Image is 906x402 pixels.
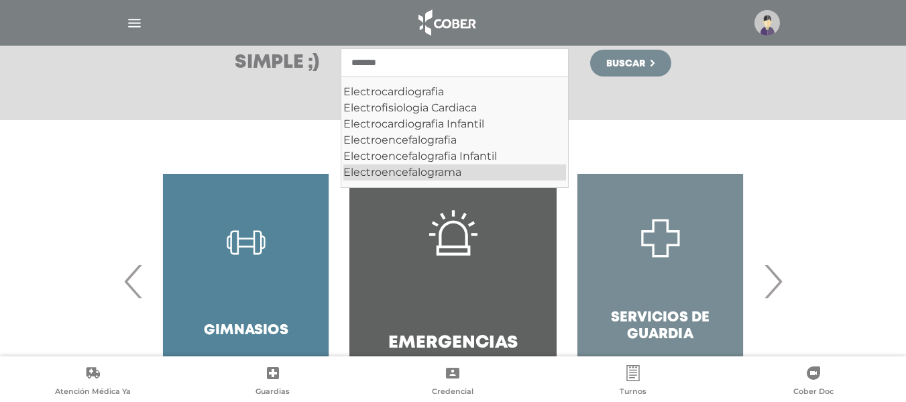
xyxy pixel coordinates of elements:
[754,10,780,36] img: profile-placeholder.svg
[590,50,671,77] button: Buscar
[343,148,566,164] div: Electroencefalografia Infantil
[620,387,646,399] span: Turnos
[411,7,482,39] img: logo_cober_home-white.png
[343,116,566,132] div: Electrocardiografia Infantil
[543,365,724,399] a: Turnos
[55,387,131,399] span: Atención Médica Ya
[388,333,518,354] h4: Emergencias
[432,387,473,399] span: Credencial
[606,59,645,68] span: Buscar
[343,132,566,148] div: Electroencefalografia
[126,15,143,32] img: Cober_menu-lines-white.svg
[363,365,543,399] a: Credencial
[760,245,786,317] span: Next
[793,387,834,399] span: Cober Doc
[3,365,183,399] a: Atención Médica Ya
[256,387,290,399] span: Guardias
[183,365,363,399] a: Guardias
[343,84,566,100] div: Electrocardiografia
[343,164,566,181] div: Electroencefalograma
[121,245,147,317] span: Previous
[343,100,566,116] div: Electrofisiologia Cardiaca
[723,365,903,399] a: Cober Doc
[235,54,319,72] h3: Simple ;)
